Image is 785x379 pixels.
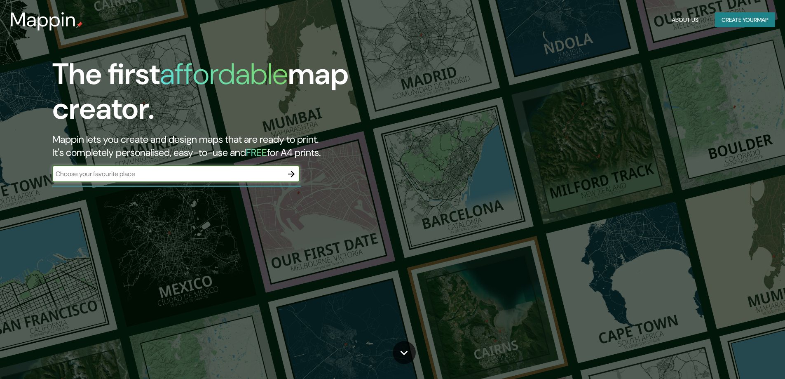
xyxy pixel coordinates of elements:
[52,169,283,179] input: Choose your favourite place
[246,146,267,159] h5: FREE
[160,55,288,93] h1: affordable
[10,8,76,31] h3: Mappin
[715,12,775,28] button: Create yourmap
[668,12,702,28] button: About Us
[52,133,445,159] h2: Mappin lets you create and design maps that are ready to print. It's completely personalised, eas...
[76,21,83,28] img: mappin-pin
[52,57,445,133] h1: The first map creator.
